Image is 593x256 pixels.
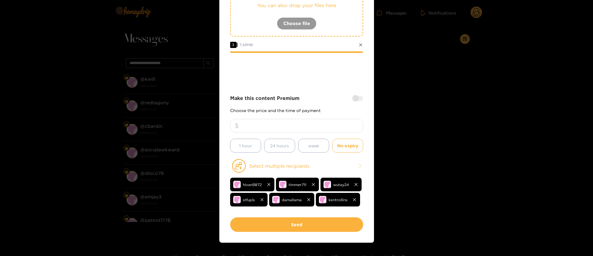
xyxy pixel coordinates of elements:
[324,181,331,188] img: no-avatar.png
[230,139,261,153] button: 1 hour
[239,43,253,47] span: 7.49 MB
[264,139,295,153] button: 24 hours
[298,139,329,153] button: week
[230,217,363,232] button: Send
[233,196,241,203] img: no-avatar.png
[333,181,349,188] span: wutay24
[279,181,286,188] img: no-avatar.png
[243,196,255,203] span: stfupls
[337,142,358,149] span: No expiry
[243,181,262,188] span: hivan9872
[289,181,306,188] span: timmer711
[230,95,299,102] strong: Make this content Premium
[230,108,363,113] p: Choose the price and the time of payment
[319,196,326,203] img: no-avatar.png
[308,142,319,149] span: week
[233,181,241,188] img: no-avatar.png
[270,142,289,149] span: 24 hours
[277,17,316,30] button: Choose file
[230,42,236,48] span: 3
[272,196,280,203] img: no-avatar.png
[243,2,350,9] p: You can also drop your files here
[282,196,302,203] span: damallama
[329,196,347,203] span: kentrollins
[332,139,363,153] button: No expiry
[239,142,252,149] span: 1 hour
[230,159,363,173] button: Select multiple recipients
